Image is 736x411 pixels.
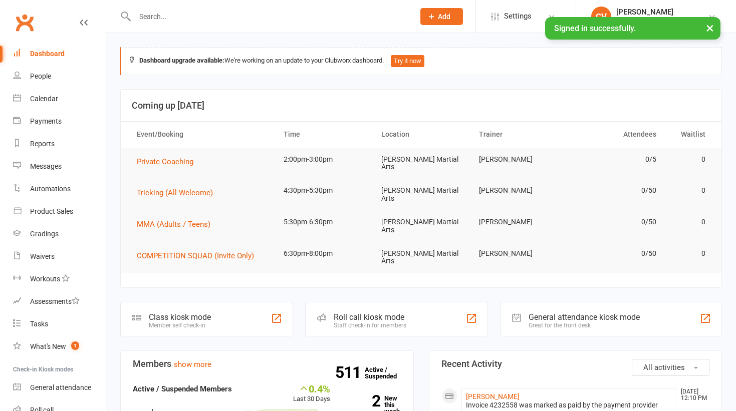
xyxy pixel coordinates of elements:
div: Last 30 Days [293,383,330,404]
th: Attendees [568,122,665,147]
div: General attendance [30,383,91,391]
div: People [30,72,51,80]
a: show more [174,360,211,369]
td: 0/50 [568,242,665,265]
div: Roll call kiosk mode [334,312,406,322]
td: 0/5 [568,148,665,171]
th: Location [372,122,470,147]
div: Product Sales [30,207,73,215]
div: Invoice 4232558 was marked as paid by the payment provider [466,401,672,409]
td: 0 [665,242,714,265]
div: 0.4% [293,383,330,394]
td: 6:30pm-8:00pm [275,242,372,265]
div: Automations [30,185,71,193]
td: 2:00pm-3:00pm [275,148,372,171]
th: Waitlist [665,122,714,147]
span: Settings [504,5,532,28]
button: MMA (Adults / Teens) [137,218,217,230]
button: Tricking (All Welcome) [137,187,220,199]
td: 5:30pm-6:30pm [275,210,372,234]
td: 0/50 [568,179,665,202]
td: [PERSON_NAME] [470,179,568,202]
div: Calendar [30,95,58,103]
td: 0 [665,148,714,171]
a: Clubworx [12,10,37,35]
div: Dashboard [30,50,65,58]
h3: Coming up [DATE] [132,101,710,111]
td: [PERSON_NAME] [470,148,568,171]
div: Workouts [30,275,60,283]
div: Tasks [30,320,48,328]
a: Tasks [13,313,106,335]
span: COMPETITION SQUAD (Invite Only) [137,251,254,260]
button: Add [420,8,463,25]
td: [PERSON_NAME] [470,242,568,265]
td: 0 [665,179,714,202]
td: [PERSON_NAME] Martial Arts [372,210,470,242]
a: Calendar [13,88,106,110]
a: Workouts [13,268,106,290]
div: Staff check-in for members [334,322,406,329]
a: [PERSON_NAME] [466,392,520,400]
td: [PERSON_NAME] Martial Arts [372,148,470,179]
span: Signed in successfully. [554,24,636,33]
div: Great for the front desk [529,322,640,329]
strong: Active / Suspended Members [133,384,232,393]
a: Automations [13,178,106,200]
a: Assessments [13,290,106,313]
a: Dashboard [13,43,106,65]
th: Event/Booking [128,122,275,147]
div: We're working on an update to your Clubworx dashboard. [120,47,722,75]
strong: 2 [345,393,380,408]
span: All activities [643,363,685,372]
div: Reports [30,140,55,148]
button: Try it now [391,55,424,67]
strong: Dashboard upgrade available: [139,57,224,64]
a: What's New1 [13,335,106,358]
a: Gradings [13,223,106,245]
time: [DATE] 12:10 PM [676,388,709,401]
td: [PERSON_NAME] Martial Arts [372,242,470,273]
button: Private Coaching [137,156,200,168]
a: Product Sales [13,200,106,223]
span: MMA (Adults / Teens) [137,220,210,229]
div: [PERSON_NAME] [616,8,708,17]
div: General attendance kiosk mode [529,312,640,322]
a: People [13,65,106,88]
a: Messages [13,155,106,178]
span: 1 [71,341,79,350]
div: What's New [30,342,66,350]
h3: Members [133,359,401,369]
td: 0/50 [568,210,665,234]
div: Messages [30,162,62,170]
td: [PERSON_NAME] [470,210,568,234]
button: All activities [632,359,709,376]
span: Tricking (All Welcome) [137,188,213,197]
div: Payments [30,117,62,125]
div: Assessments [30,297,80,305]
div: Waivers [30,252,55,260]
td: 4:30pm-5:30pm [275,179,372,202]
div: Class kiosk mode [149,312,211,322]
div: Member self check-in [149,322,211,329]
a: 511Active / Suspended [365,359,409,387]
input: Search... [132,10,407,24]
span: Private Coaching [137,157,193,166]
a: General attendance kiosk mode [13,376,106,399]
span: Add [438,13,450,21]
td: 0 [665,210,714,234]
a: Payments [13,110,106,133]
th: Time [275,122,372,147]
a: Waivers [13,245,106,268]
button: COMPETITION SQUAD (Invite Only) [137,250,261,262]
td: [PERSON_NAME] Martial Arts [372,179,470,210]
a: Reports [13,133,106,155]
strong: 511 [335,365,365,380]
h3: Recent Activity [441,359,710,369]
button: × [701,17,719,39]
div: CV [591,7,611,27]
div: [PERSON_NAME] Martial Arts [616,17,708,26]
div: Gradings [30,230,59,238]
th: Trainer [470,122,568,147]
